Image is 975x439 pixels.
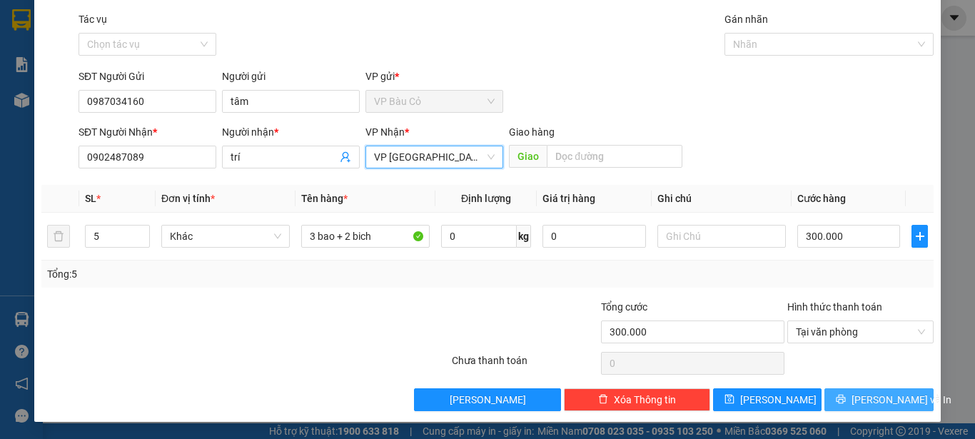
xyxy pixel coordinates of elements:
[787,301,882,313] label: Hình thức thanh toán
[138,64,253,84] div: 0983344428
[222,69,360,84] div: Người gửi
[11,94,33,109] span: CR :
[12,14,34,29] span: Gửi:
[85,193,96,204] span: SL
[724,14,768,25] label: Gán nhãn
[79,69,216,84] div: SĐT Người Gửi
[374,91,495,112] span: VP Bàu Cỏ
[79,14,107,25] label: Tác vụ
[598,394,608,405] span: delete
[138,12,253,29] div: An Sương
[47,225,70,248] button: delete
[836,394,846,405] span: printer
[912,231,927,242] span: plus
[740,392,817,408] span: [PERSON_NAME]
[138,29,253,64] div: LABO ĐỨC PHÁT
[301,193,348,204] span: Tên hàng
[301,225,430,248] input: VD: Bàn, Ghế
[797,193,846,204] span: Cước hàng
[138,14,171,29] span: Nhận:
[657,225,786,248] input: Ghi Chú
[652,185,792,213] th: Ghi chú
[222,124,360,140] div: Người nhận
[796,321,925,343] span: Tại văn phòng
[12,64,128,84] div: 0986590752
[601,301,647,313] span: Tổng cước
[340,151,351,163] span: user-add
[450,353,600,378] div: Chưa thanh toán
[161,193,215,204] span: Đơn vị tính
[12,12,128,29] div: VP Bàu Cỏ
[79,124,216,140] div: SĐT Người Nhận
[509,145,547,168] span: Giao
[365,126,405,138] span: VP Nhận
[461,193,511,204] span: Định lượng
[374,146,495,168] span: VP Tân Bình
[713,388,822,411] button: save[PERSON_NAME]
[11,92,130,109] div: 30.000
[414,388,560,411] button: [PERSON_NAME]
[365,69,503,84] div: VP gửi
[564,388,710,411] button: deleteXóa Thông tin
[517,225,531,248] span: kg
[824,388,934,411] button: printer[PERSON_NAME] và In
[911,225,928,248] button: plus
[547,145,682,168] input: Dọc đường
[852,392,951,408] span: [PERSON_NAME] và In
[47,266,378,282] div: Tổng: 5
[509,126,555,138] span: Giao hàng
[450,392,526,408] span: [PERSON_NAME]
[542,193,595,204] span: Giá trị hàng
[724,394,734,405] span: save
[12,29,128,64] div: NHA KHOA HAPPY
[614,392,676,408] span: Xóa Thông tin
[542,225,645,248] input: 0
[170,226,281,247] span: Khác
